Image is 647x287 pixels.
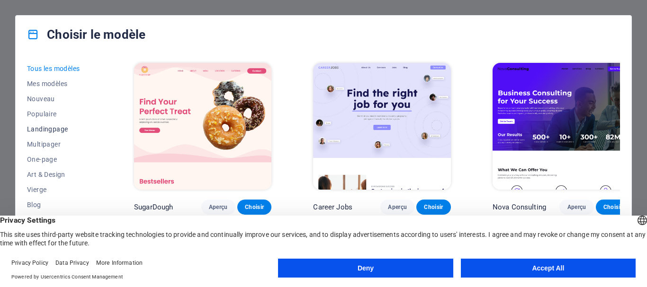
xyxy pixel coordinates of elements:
[27,182,92,197] button: Vierge
[27,95,92,103] span: Nouveau
[27,212,92,227] button: Business
[493,63,630,190] img: Nova Consulting
[388,203,407,211] span: Aperçu
[27,27,145,42] h4: Choisir le modèle
[27,137,92,152] button: Multipager
[567,203,586,211] span: Aperçu
[416,200,450,215] button: Choisir
[134,63,271,190] img: SugarDough
[27,110,92,118] span: Populaire
[209,203,228,211] span: Aperçu
[596,200,630,215] button: Choisir
[27,106,92,122] button: Populaire
[603,203,622,211] span: Choisir
[27,65,92,72] span: Tous les modèles
[27,197,92,212] button: Blog
[493,202,546,212] p: Nova Consulting
[313,63,450,190] img: Career Jobs
[424,203,443,211] span: Choisir
[27,156,92,163] span: One-page
[27,171,92,178] span: Art & Design
[380,200,414,215] button: Aperçu
[27,201,92,209] span: Blog
[134,202,173,212] p: SugarDough
[27,186,92,193] span: Vierge
[27,91,92,106] button: Nouveau
[237,200,271,215] button: Choisir
[559,200,593,215] button: Aperçu
[27,76,92,91] button: Mes modèles
[27,80,92,87] span: Mes modèles
[245,203,264,211] span: Choisir
[27,152,92,167] button: One-page
[27,167,92,182] button: Art & Design
[27,140,92,148] span: Multipager
[27,61,92,76] button: Tous les modèles
[201,200,235,215] button: Aperçu
[27,125,92,133] span: Landingpage
[27,122,92,137] button: Landingpage
[313,202,352,212] p: Career Jobs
